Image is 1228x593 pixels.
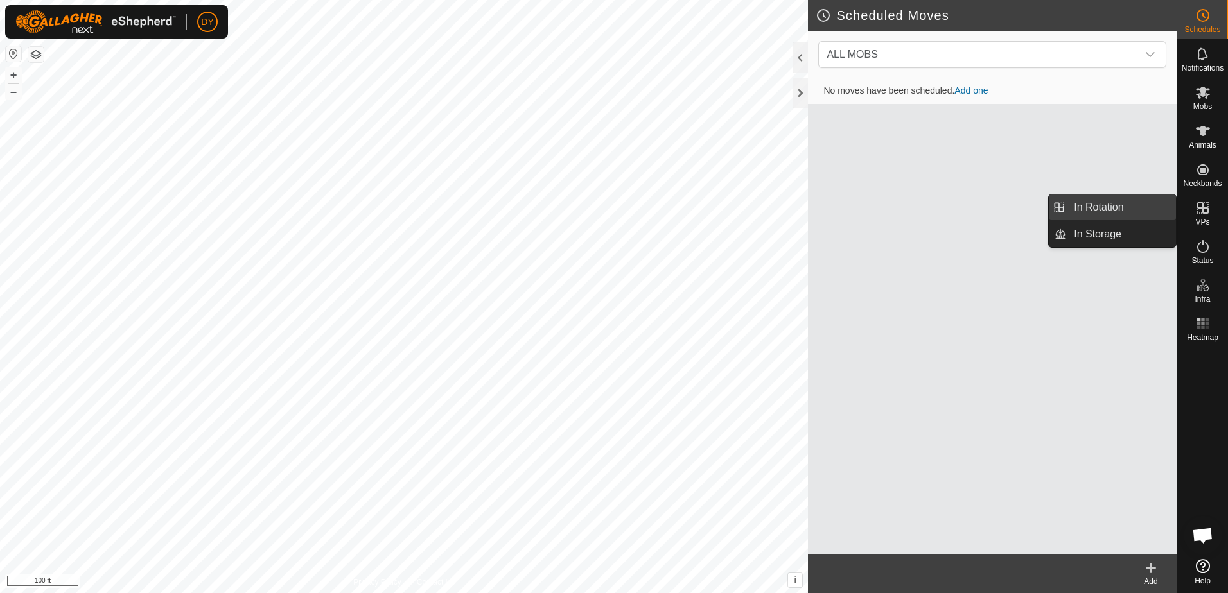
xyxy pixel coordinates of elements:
span: Status [1191,257,1213,264]
button: – [6,84,21,99]
a: Help [1177,554,1228,590]
h2: Scheduled Moves [816,8,1177,23]
button: Map Layers [28,47,44,62]
a: Privacy Policy [353,576,401,588]
span: Animals [1189,141,1216,149]
span: Heatmap [1187,334,1218,341]
button: + [6,67,21,83]
a: In Storage [1066,221,1176,247]
span: No moves have been scheduled. [813,85,998,96]
div: dropdown trigger [1137,42,1163,67]
span: Neckbands [1183,180,1222,187]
span: Schedules [1184,26,1220,33]
div: Open chat [1184,516,1222,554]
span: ALL MOBS [821,42,1137,67]
li: In Storage [1049,221,1176,247]
img: Gallagher Logo [15,10,176,33]
span: Mobs [1193,103,1212,110]
span: In Storage [1074,227,1121,242]
span: i [794,574,796,585]
button: Reset Map [6,46,21,62]
a: In Rotation [1066,194,1176,220]
li: In Rotation [1049,194,1176,220]
span: Infra [1195,295,1210,303]
span: VPs [1195,218,1209,226]
button: i [788,573,802,587]
a: Add one [954,85,988,96]
span: Help [1195,577,1211,585]
span: In Rotation [1074,200,1123,215]
a: Contact Us [417,576,455,588]
div: Add [1125,576,1177,587]
span: DY [201,15,213,29]
span: Notifications [1182,64,1224,72]
span: ALL MOBS [827,49,877,60]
